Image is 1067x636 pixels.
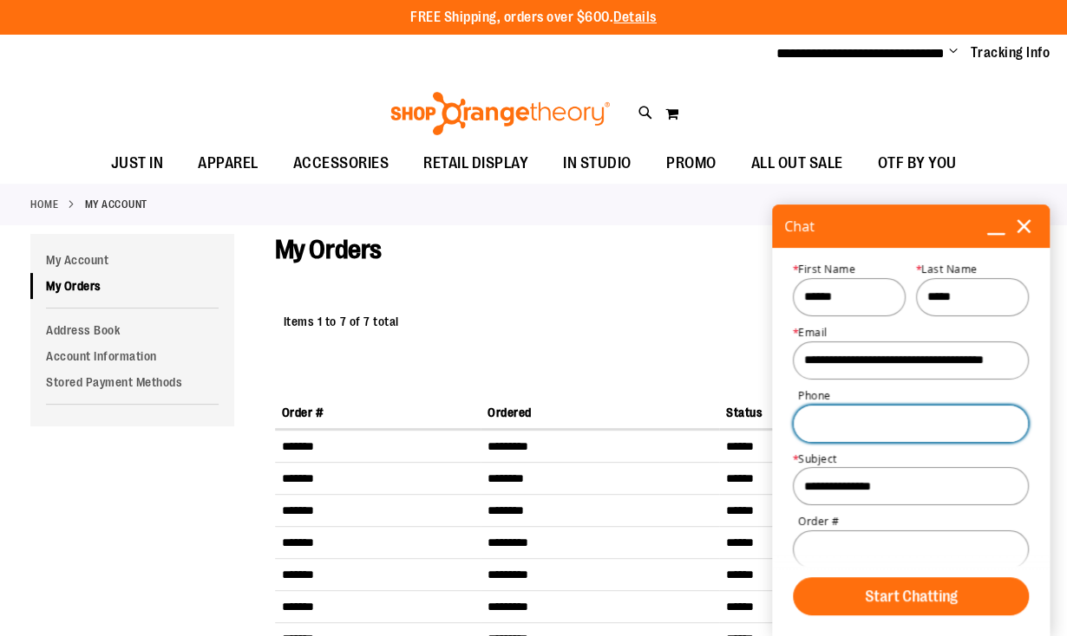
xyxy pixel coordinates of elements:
[982,212,1010,240] button: Minimize chat
[784,212,982,240] h2: Chat
[949,44,958,62] button: Account menu
[793,325,800,341] span: Required
[613,10,657,25] a: Details
[30,317,234,343] a: Address Book
[1010,212,1038,240] button: Close dialog
[799,588,1023,605] span: Start Chatting
[30,369,234,395] a: Stored Payment Methods
[798,325,828,339] span: Email
[563,144,632,183] span: IN STUDIO
[423,144,528,183] span: RETAIL DISPLAY
[30,197,58,212] a: Home
[916,262,923,277] span: Required
[481,397,719,429] th: Ordered
[30,247,234,273] a: My Account
[798,388,831,402] span: Phone
[921,262,978,276] span: Last Name
[284,315,399,328] span: Items 1 to 7 of 7 total
[798,514,840,528] span: Order #
[793,262,800,277] span: Required
[410,8,657,28] p: FREE Shipping, orders over $600.
[666,144,717,183] span: PROMO
[719,397,896,429] th: Status
[85,197,147,212] strong: My Account
[30,343,234,369] a: Account Information
[798,262,855,276] span: First Name
[798,451,837,465] span: Subject
[198,144,259,183] span: APPAREL
[275,235,382,264] span: My Orders
[30,273,234,299] a: My Orders
[275,397,481,429] th: Order #
[111,144,164,183] span: JUST IN
[793,577,1029,615] button: Start Chatting
[750,144,842,183] span: ALL OUT SALE
[793,451,800,467] span: Required
[971,43,1051,62] a: Tracking Info
[293,144,389,183] span: ACCESSORIES
[388,92,612,135] img: Shop Orangetheory
[877,144,956,183] span: OTF BY YOU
